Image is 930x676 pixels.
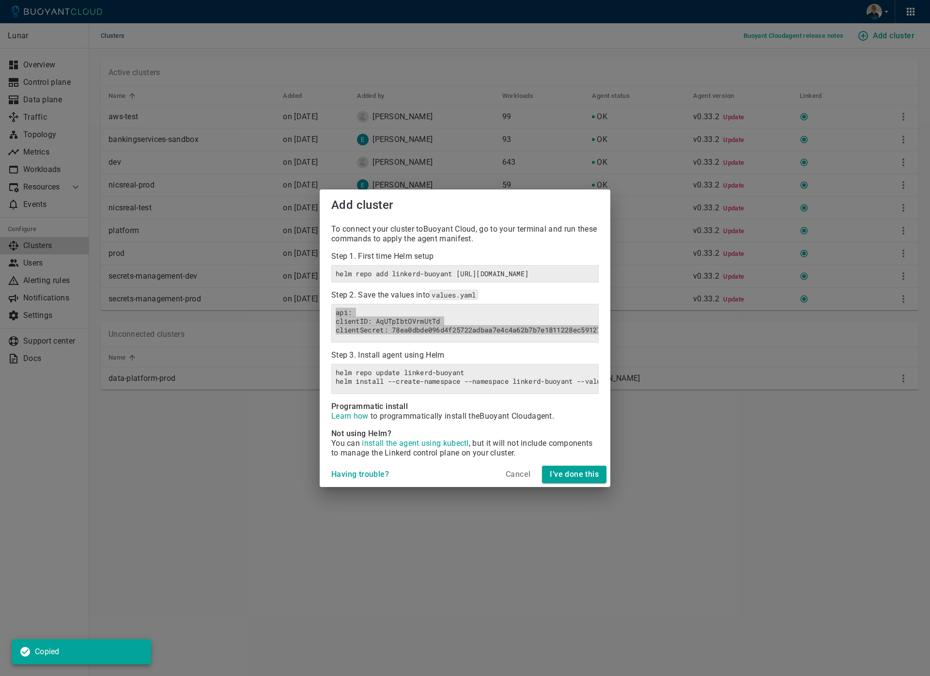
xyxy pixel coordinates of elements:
p: Copied [35,647,60,657]
button: I’ve done this [542,466,606,483]
p: Step 3. Install agent using Helm [331,346,599,360]
h4: I’ve done this [550,470,599,479]
a: Learn how [331,411,369,421]
a: Having trouble? [327,469,393,478]
h4: Not using Helm? [331,425,599,439]
p: Step 2. Save the values into [331,286,599,300]
p: Step 1. First time Helm setup [331,248,599,261]
h6: api:clientID: AqUTpIbtOVrmUtTdclientSecret: 78ea0dbde096d4f25722adbaa7e4c4a62b7b7e1811228ec591279... [336,308,594,334]
span: install the agent using kubectl [362,439,468,448]
h4: Having trouble? [331,470,389,479]
code: values.yaml [430,290,478,300]
h6: helm repo update linkerd-buoyanthelm install --create-namespace --namespace linkerd-buoyant --val... [336,368,594,386]
h4: Programmatic install [331,398,599,411]
button: Having trouble? [327,466,393,483]
button: Cancel [502,466,534,483]
p: You can , but it will not include components to manage the Linkerd control plane on your cluster . [331,439,599,458]
p: To connect your cluster to Buoyant Cloud , go to your terminal and run these commands to apply th... [331,220,599,244]
span: Add cluster [331,198,393,212]
h4: Cancel [506,470,530,479]
h6: helm repo add linkerd-buoyant [URL][DOMAIN_NAME] [336,269,594,278]
p: to programmatically install the Buoyant Cloud agent. [331,411,599,421]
